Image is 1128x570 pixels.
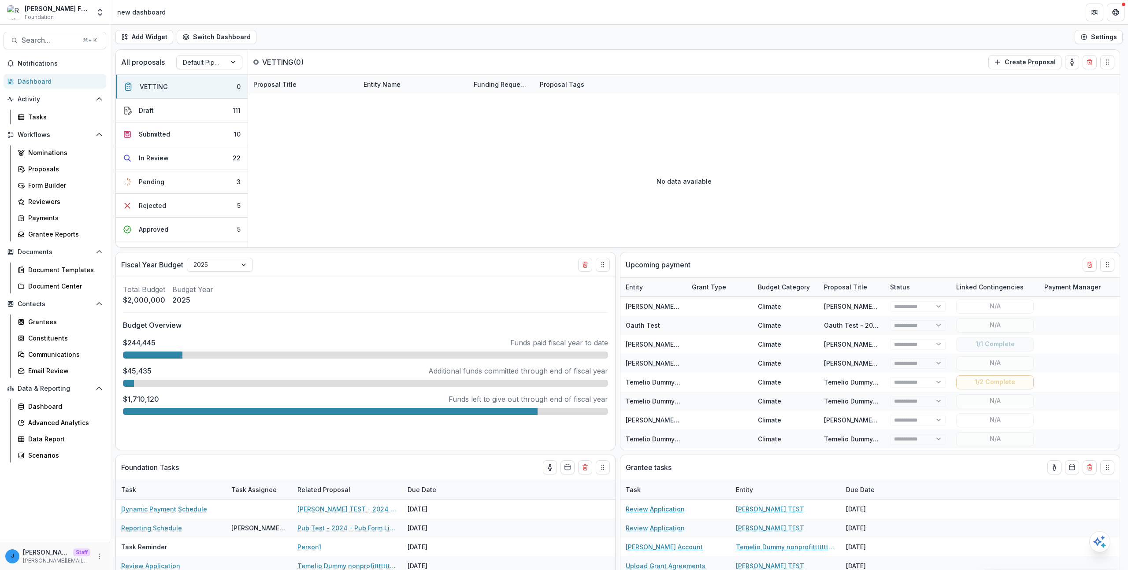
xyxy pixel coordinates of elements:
div: [PERSON_NAME] Draft Test - 2024 - Public Upload form [824,302,879,311]
div: Reviewers [28,197,99,206]
div: Related Proposal [292,480,402,499]
div: Climate [758,321,781,330]
a: [PERSON_NAME] TEST [626,416,694,424]
div: Due Date [402,480,468,499]
div: Grantees [28,317,99,326]
a: Temelio Dummy nonprofittttttttt a4 sda16s5d [626,397,763,405]
a: Proposals [14,162,106,176]
button: Draft111 [116,99,248,122]
div: Proposal Title [248,75,358,94]
div: Payment Manager [1039,282,1106,292]
div: [DATE] [841,500,907,518]
div: Task [620,485,646,494]
button: Drag [1100,460,1114,474]
span: Search... [22,36,78,44]
button: toggle-assigned-to-me [1047,460,1061,474]
a: Email Review [14,363,106,378]
div: 22 [233,153,241,163]
button: Open entity switcher [94,4,106,21]
a: [PERSON_NAME] TEST - 2024 - Temelio Test Form [297,504,397,514]
button: Get Help [1107,4,1124,21]
a: Scenarios [14,448,106,463]
div: Proposal Title [819,282,872,292]
button: Open Data & Reporting [4,381,106,396]
div: Task Assignee [226,480,292,499]
button: N/A [956,318,1034,333]
div: Entity [620,278,686,296]
div: Funding Requested [468,75,534,94]
div: 0 [237,82,241,91]
p: Funds paid fiscal year to date [510,337,608,348]
div: ⌘ + K [81,36,99,45]
button: N/A [956,300,1034,314]
p: No data available [657,177,712,186]
div: Climate [758,415,781,425]
button: toggle-assigned-to-me [1065,55,1079,69]
p: Additional funds committed through end of fiscal year [428,366,608,376]
div: Status [885,278,951,296]
div: Task [116,480,226,499]
button: Drag [596,460,610,474]
a: Communications [14,347,106,362]
button: Approved5 [116,218,248,241]
button: Rejected5 [116,194,248,218]
p: VETTING ( 0 ) [262,57,328,67]
div: [DATE] [402,537,468,556]
div: Temelio Dummy nonprofit - 2024 - Temelio Test Form [824,396,879,406]
button: Open AI Assistant [1089,531,1110,552]
div: Proposal Title [819,278,885,296]
div: Entity Name [358,80,406,89]
div: Scenarios [28,451,99,460]
div: Budget Category [753,278,819,296]
button: 1/1 Complete [956,337,1034,352]
a: [PERSON_NAME] Individual [626,359,708,367]
a: [PERSON_NAME] Draft Test [626,303,708,310]
div: [DATE] [402,500,468,518]
button: Delete card [578,258,592,272]
a: Temelio Dummy nonprofittttttttt a4 sda16s5d [626,378,763,386]
p: Fiscal Year Budget [121,259,183,270]
div: 10 [234,130,241,139]
span: Documents [18,248,92,256]
div: 5 [237,225,241,234]
div: Related Proposal [292,485,356,494]
p: 2025 [172,295,213,305]
a: Dashboard [4,74,106,89]
p: All proposals [121,57,165,67]
div: Document Templates [28,265,99,274]
div: Pending [139,177,164,186]
div: Grantee Reports [28,229,99,239]
div: Tasks [28,112,99,122]
a: Dashboard [14,399,106,414]
p: Funds left to give out through end of fiscal year [449,394,608,404]
div: Proposal Tags [534,75,645,94]
span: Foundation [25,13,54,21]
button: N/A [956,394,1034,408]
div: Entity [731,480,841,499]
div: Temelio Dummy nonprofit - 2024 - Temelio Test Form [824,378,879,387]
div: Entity Name [358,75,468,94]
div: Grant Type [686,278,753,296]
div: Constituents [28,333,99,343]
div: Entity [620,282,648,292]
div: [DATE] [841,518,907,537]
button: More [94,551,104,562]
div: Payments [28,213,99,222]
div: Task [116,485,141,494]
p: $45,435 [123,366,152,376]
div: Rejected [139,201,166,210]
a: Review Application [626,523,685,533]
button: Partners [1086,4,1103,21]
div: Linked Contingencies [951,278,1039,296]
span: Data & Reporting [18,385,92,392]
div: Task [620,480,731,499]
button: N/A [956,413,1034,427]
button: Open Documents [4,245,106,259]
div: Document Center [28,281,99,291]
a: Temelio Dummy nonprofittttttttt a4 sda16s5d [736,542,835,551]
